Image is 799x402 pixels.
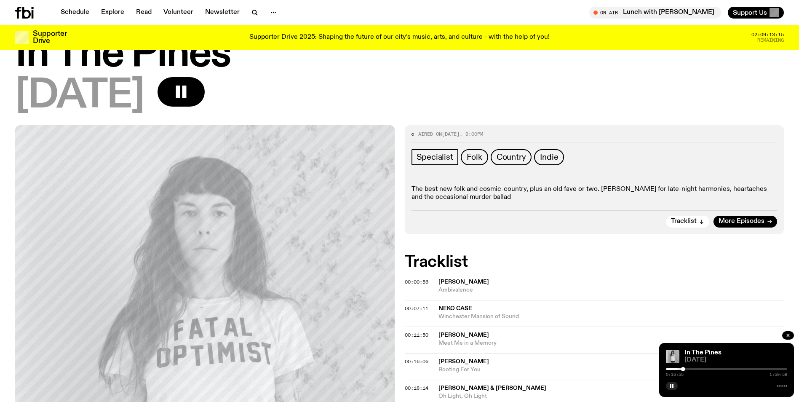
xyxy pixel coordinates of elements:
p: Supporter Drive 2025: Shaping the future of our city’s music, arts, and culture - with the help o... [249,34,550,41]
span: [PERSON_NAME] [438,359,489,364]
span: , 9:00pm [460,131,483,137]
h2: Tracklist [405,255,784,270]
span: Rooting For You [438,366,784,374]
span: [PERSON_NAME] [438,279,489,285]
span: [DATE] [15,77,144,115]
span: Aired on [418,131,442,137]
span: Winchester Mansion of Sound [438,313,784,321]
button: Tracklist [666,216,709,228]
a: More Episodes [713,216,777,228]
a: Read [131,7,157,19]
span: Folk [467,153,482,162]
span: Support Us [733,9,767,16]
h3: Supporter Drive [33,30,67,45]
span: 00:16:06 [405,358,428,365]
span: 00:18:14 [405,385,428,391]
span: 00:07:11 [405,305,428,312]
span: 00:11:50 [405,332,428,338]
span: Ambivalence [438,286,784,294]
span: [DATE] [442,131,460,137]
span: 02:09:13:15 [751,32,784,37]
h1: In The Pines [15,36,784,74]
span: More Episodes [719,218,764,225]
span: 00:00:56 [405,279,428,285]
span: Country [497,153,526,162]
span: Specialist [417,153,453,162]
a: Specialist [412,149,458,165]
span: Indie [540,153,558,162]
span: 1:59:58 [770,373,787,377]
span: Tracklist [671,218,697,225]
a: Schedule [56,7,94,19]
a: Country [491,149,532,165]
a: Indie [534,149,564,165]
span: [PERSON_NAME] & [PERSON_NAME] [438,385,546,391]
button: On AirLunch with [PERSON_NAME] [589,7,721,19]
a: Folk [461,149,488,165]
span: Remaining [757,38,784,43]
a: Volunteer [158,7,198,19]
a: In The Pines [684,349,722,356]
p: The best new folk and cosmic-country, plus an old fave or two. [PERSON_NAME] for late-night harmo... [412,185,778,201]
a: Newsletter [200,7,245,19]
button: 00:00:56 [405,280,428,284]
span: Meet Me in a Memory [438,339,784,347]
button: 00:16:06 [405,359,428,364]
button: Support Us [728,7,784,19]
button: 00:07:11 [405,306,428,311]
span: Neko Case [438,306,472,311]
span: [DATE] [684,357,787,363]
span: [PERSON_NAME] [438,332,489,338]
span: Oh Light, Oh Light [438,392,784,400]
a: Explore [96,7,129,19]
button: 00:11:50 [405,333,428,338]
span: 0:16:55 [666,373,684,377]
button: 00:18:14 [405,386,428,391]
